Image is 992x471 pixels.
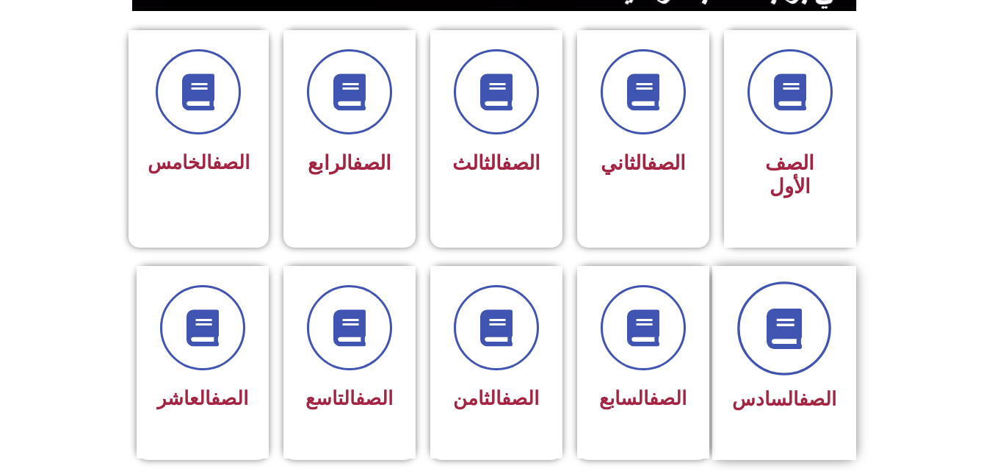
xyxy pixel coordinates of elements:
[732,388,836,410] span: السادس
[157,387,248,409] span: العاشر
[453,387,539,409] span: الثامن
[502,151,540,175] a: الصف
[305,387,393,409] span: التاسع
[148,151,250,173] span: الخامس
[765,151,814,198] span: الصف الأول
[352,151,391,175] a: الصف
[599,387,687,409] span: السابع
[502,387,539,409] a: الصف
[647,151,686,175] a: الصف
[452,151,540,175] span: الثالث
[799,388,836,410] a: الصف
[211,387,248,409] a: الصف
[212,151,250,173] a: الصف
[308,151,391,175] span: الرابع
[601,151,686,175] span: الثاني
[649,387,687,409] a: الصف
[355,387,393,409] a: الصف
